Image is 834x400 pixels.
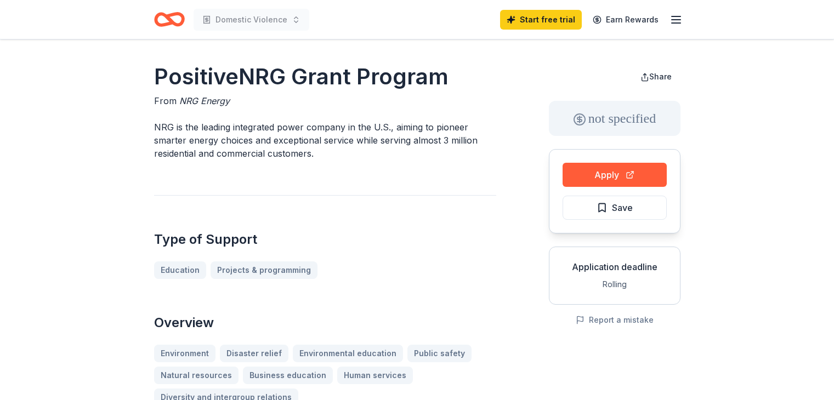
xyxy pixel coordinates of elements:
[154,121,496,160] p: NRG is the leading integrated power company in the U.S., aiming to pioneer smarter energy choices...
[154,314,496,332] h2: Overview
[563,196,667,220] button: Save
[211,261,317,279] a: Projects & programming
[576,313,654,327] button: Report a mistake
[563,163,667,187] button: Apply
[154,231,496,248] h2: Type of Support
[649,72,672,81] span: Share
[632,66,680,88] button: Share
[500,10,582,30] a: Start free trial
[154,261,206,279] a: Education
[179,95,230,106] span: NRG Energy
[194,9,309,31] button: Domestic Violence
[549,101,680,136] div: not specified
[586,10,665,30] a: Earn Rewards
[558,260,671,273] div: Application deadline
[215,13,287,26] span: Domestic Violence
[612,201,633,215] span: Save
[154,7,185,32] a: Home
[154,94,496,107] div: From
[558,278,671,291] div: Rolling
[154,61,496,92] h1: PositiveNRG Grant Program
